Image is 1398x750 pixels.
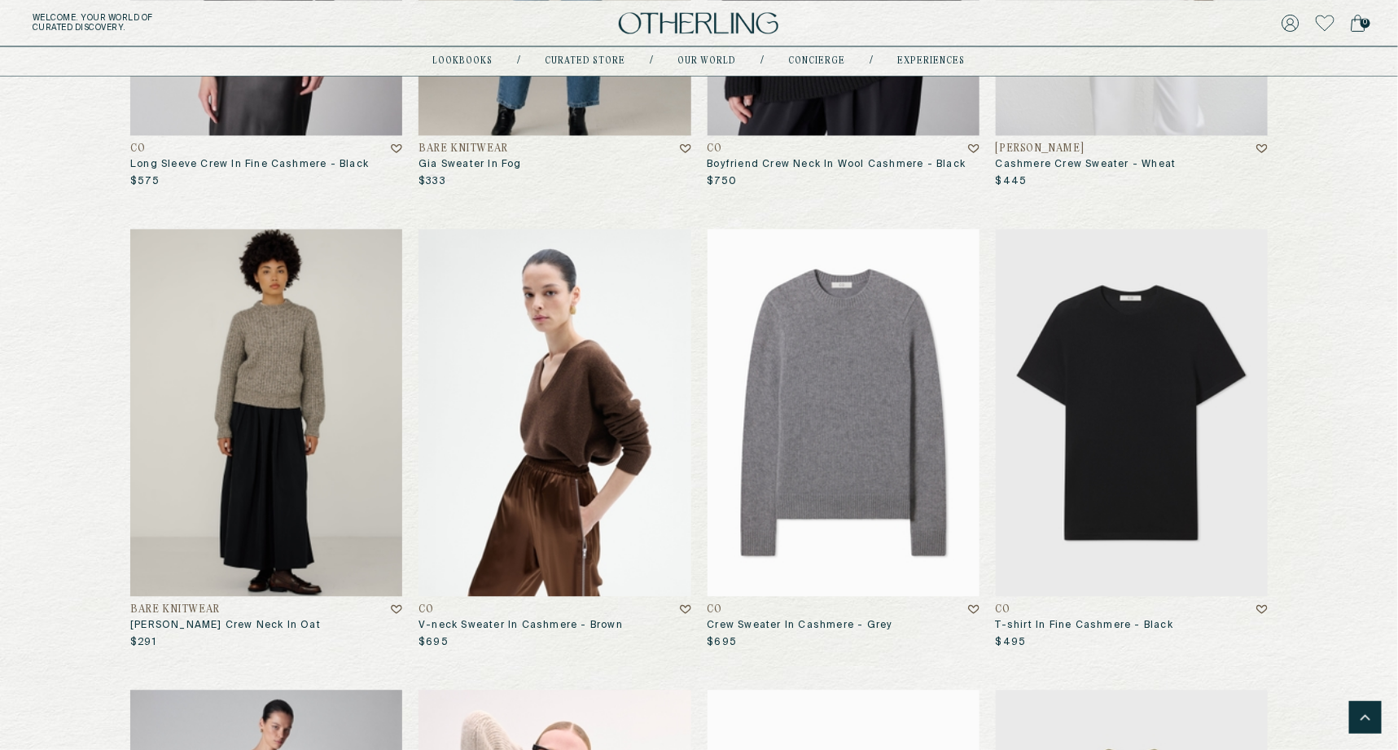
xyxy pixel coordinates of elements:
[433,57,493,65] a: lookbooks
[1361,18,1370,28] span: 0
[419,175,446,188] p: $333
[130,143,145,155] h4: CO
[996,229,1268,596] img: T-Shirt in Fine Cashmere - Black
[130,229,402,596] img: Cora Crew Neck in Oat
[898,57,966,65] a: experiences
[546,57,626,65] a: Curated store
[870,55,874,68] div: /
[419,143,508,155] h4: Bare Knitwear
[996,143,1085,155] h4: [PERSON_NAME]
[619,12,778,34] img: logo
[419,229,690,596] img: V-Neck Sweater in Cashmere - Brown
[130,619,402,632] h3: [PERSON_NAME] Crew Neck In Oat
[761,55,765,68] div: /
[996,229,1268,649] a: T-Shirt in Fine Cashmere - BlackCOT-shirt In Fine Cashmere - Black$495
[708,229,979,596] img: Crew Sweater in Cashmere - Grey
[1351,11,1365,34] a: 0
[130,229,402,649] a: Cora Crew Neck in OatBare Knitwear[PERSON_NAME] Crew Neck In Oat$291
[518,55,521,68] div: /
[678,57,737,65] a: Our world
[708,636,738,649] p: $695
[33,13,432,33] h5: Welcome . Your world of curated discovery.
[708,619,979,632] h3: Crew Sweater In Cashmere - Grey
[419,636,449,649] p: $695
[996,636,1027,649] p: $495
[130,158,402,171] h3: Long Sleeve Crew In Fine Cashmere - Black
[130,636,156,649] p: $291
[419,619,690,632] h3: V-neck Sweater In Cashmere - Brown
[996,619,1268,632] h3: T-shirt In Fine Cashmere - Black
[996,158,1268,171] h3: Cashmere Crew Sweater - Wheat
[708,158,979,171] h3: Boyfriend Crew Neck In Wool Cashmere - Black
[651,55,654,68] div: /
[130,604,220,616] h4: Bare Knitwear
[708,229,979,649] a: Crew Sweater in Cashmere - GreyCOCrew Sweater In Cashmere - Grey$695
[708,175,738,188] p: $750
[130,175,160,188] p: $575
[996,604,1010,616] h4: CO
[419,229,690,649] a: V-Neck Sweater in Cashmere - BrownCOV-neck Sweater In Cashmere - Brown$695
[996,175,1028,188] p: $445
[708,604,722,616] h4: CO
[419,158,690,171] h3: Gia Sweater In Fog
[708,143,722,155] h4: CO
[419,604,433,616] h4: CO
[789,57,846,65] a: concierge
